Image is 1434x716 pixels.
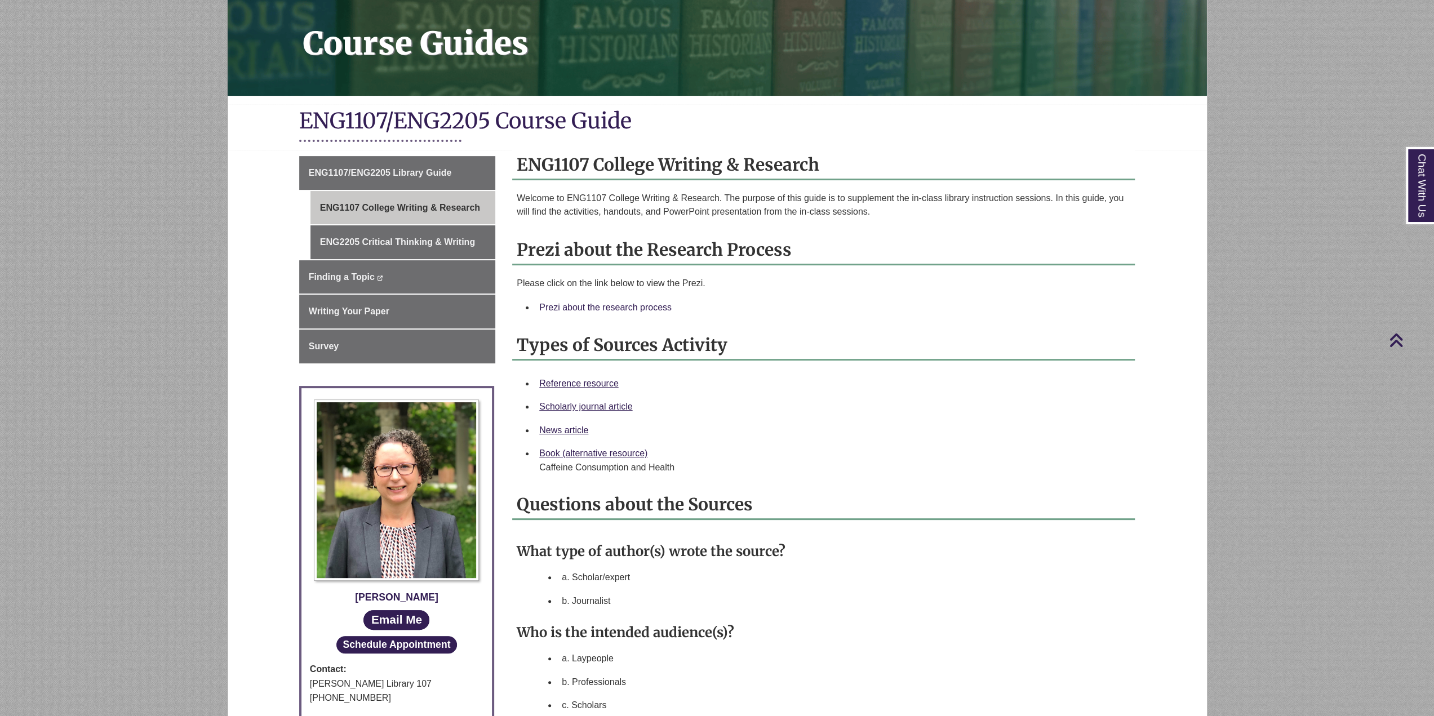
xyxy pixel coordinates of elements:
h2: Prezi about the Research Process [512,235,1135,265]
span: Writing Your Paper [309,306,389,316]
h1: ENG1107/ENG2205 Course Guide [299,107,1135,137]
a: Survey [299,330,495,363]
a: Reference resource [539,379,619,388]
li: b. Journalist [557,589,1130,613]
li: a. Laypeople [557,647,1130,670]
a: Finding a Topic [299,260,495,294]
div: [PHONE_NUMBER] [310,691,483,705]
div: [PERSON_NAME] Library 107 [310,677,483,691]
a: Scholarly journal article [539,402,632,411]
a: ENG1107 College Writing & Research [310,191,495,225]
p: Please click on the link below to view the Prezi. [517,277,1130,290]
div: Guide Page Menu [299,156,495,363]
a: ENG2205 Critical Thinking & Writing [310,225,495,259]
strong: What type of author(s) wrote the source? [517,542,785,560]
a: Book (alternative resource) [539,448,647,458]
div: Caffeine Consumption and Health [539,461,1126,474]
span: ENG1107/ENG2205 Library Guide [309,168,451,177]
h2: Types of Sources Activity [512,331,1135,361]
a: Writing Your Paper [299,295,495,328]
h2: ENG1107 College Writing & Research [512,150,1135,180]
strong: Who is the intended audience(s)? [517,624,734,641]
i: This link opens in a new window [377,275,383,281]
span: Survey [309,341,339,351]
div: [PERSON_NAME] [310,589,483,605]
a: News article [539,425,588,435]
a: Profile Photo [PERSON_NAME] [310,399,483,605]
li: b. Professionals [557,670,1130,694]
li: a. Scholar/expert [557,566,1130,589]
h2: Questions about the Sources [512,490,1135,520]
a: Email Me [363,610,429,630]
strong: Contact: [310,662,483,677]
span: Finding a Topic [309,272,375,282]
a: Back to Top [1389,332,1431,348]
a: ENG1107/ENG2205 Library Guide [299,156,495,190]
img: Profile Photo [314,399,479,581]
button: Schedule Appointment [336,636,457,653]
a: Prezi about the research process [539,303,672,312]
p: Welcome to ENG1107 College Writing & Research. The purpose of this guide is to supplement the in-... [517,192,1130,219]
